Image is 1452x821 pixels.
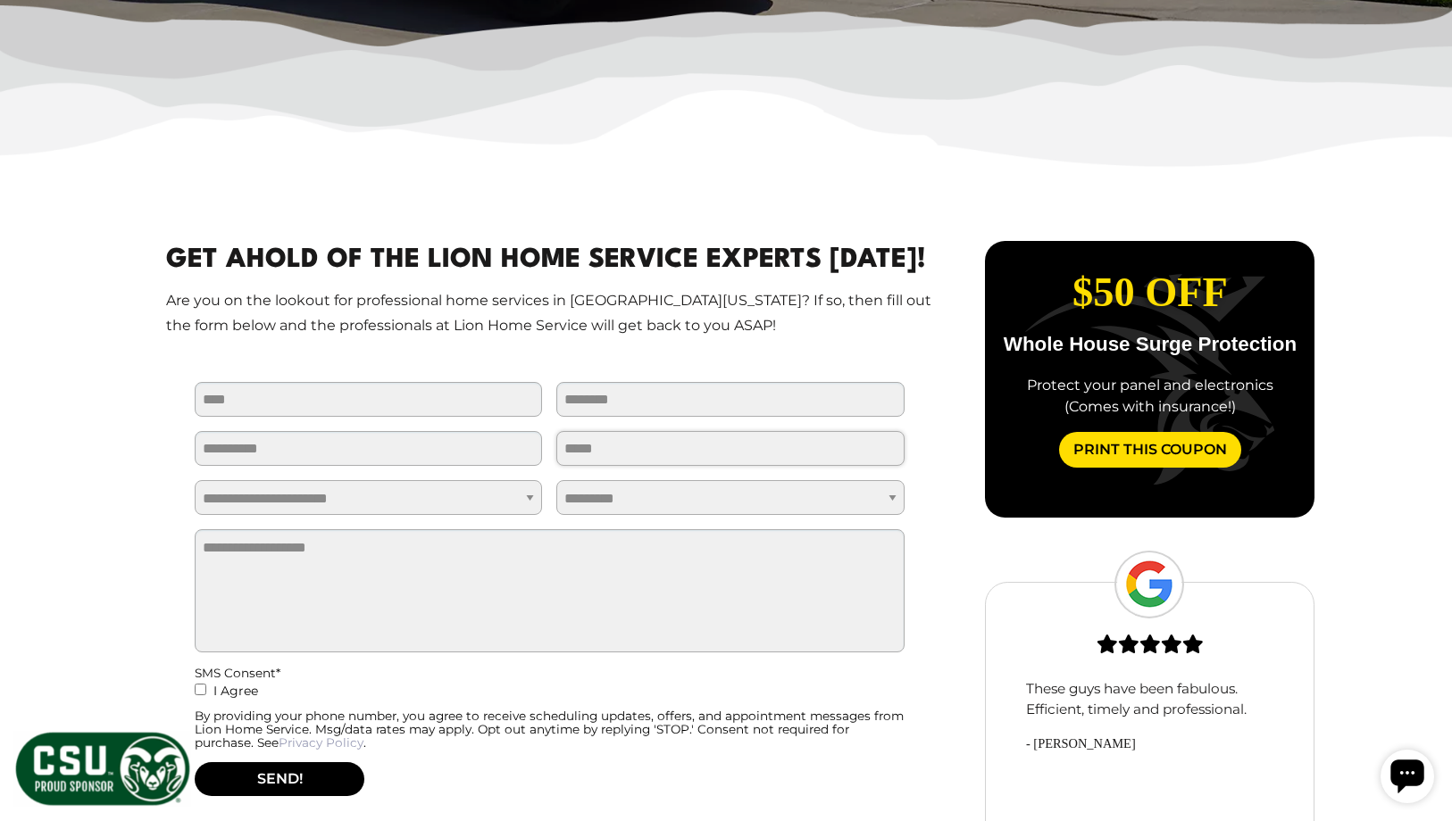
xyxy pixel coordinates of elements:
div: By providing your phone number, you agree to receive scheduling updates, offers, and appointment ... [195,709,905,750]
a: Print This Coupon [1059,432,1241,468]
p: These guys have been fabulous. Efficient, timely and professional. [1026,679,1274,720]
p: Whole House Surge Protection [999,335,1301,354]
div: carousel [985,241,1314,518]
input: I Agree [195,684,206,695]
img: CSU Sponsor Badge [13,730,192,808]
div: slide 5 [985,241,1315,496]
span: $50 Off [1072,270,1228,315]
img: Google Logo [1114,551,1184,618]
h2: Get Ahold Of The Lion Home Service Experts [DATE]! [166,241,933,281]
div: Open chat widget [7,7,61,61]
a: Privacy Policy [279,735,363,750]
div: slide 3 [1018,599,1282,755]
button: SEND! [195,762,364,797]
label: I Agree [195,680,905,709]
div: SMS Consent [195,667,905,680]
div: Protect your panel and electronics (Comes with insurance!) [999,375,1301,418]
p: Are you on the lookout for professional home services in [GEOGRAPHIC_DATA][US_STATE]? If so, then... [166,288,933,340]
span: - [PERSON_NAME] [1026,734,1274,754]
